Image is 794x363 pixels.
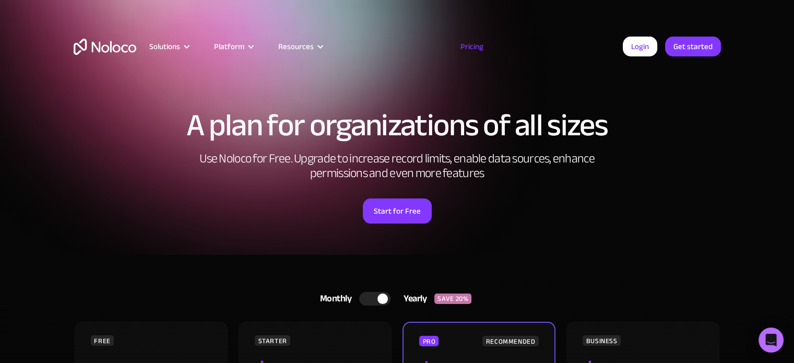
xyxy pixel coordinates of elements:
a: Get started [665,37,721,56]
div: Resources [278,40,314,53]
div: BUSINESS [583,335,620,346]
div: Platform [201,40,265,53]
div: Solutions [149,40,180,53]
h1: A plan for organizations of all sizes [74,110,721,141]
div: Yearly [390,291,434,307]
div: FREE [91,335,114,346]
div: Solutions [136,40,201,53]
div: STARTER [255,335,290,346]
div: Open Intercom Messenger [759,327,784,353]
a: home [74,39,136,55]
a: Pricing [447,40,496,53]
div: Platform [214,40,244,53]
div: SAVE 20% [434,294,471,304]
div: Resources [265,40,335,53]
div: Monthly [307,291,360,307]
h2: Use Noloco for Free. Upgrade to increase record limits, enable data sources, enhance permissions ... [188,151,606,181]
a: Start for Free [363,198,432,224]
a: Login [623,37,657,56]
div: RECOMMENDED [482,336,538,346]
div: PRO [419,336,439,346]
